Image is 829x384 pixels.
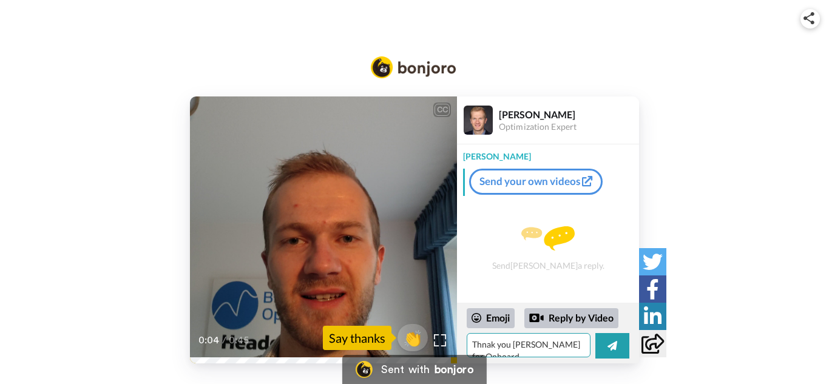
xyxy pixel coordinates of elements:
div: [PERSON_NAME] [499,109,638,120]
img: Bonjoro Logo [371,56,456,78]
span: / [222,333,226,348]
button: 👏 [398,324,428,351]
div: CC [435,104,450,116]
span: 0:04 [198,333,220,348]
div: bonjoro [435,364,473,375]
textarea: Thnak you [PERSON_NAME] for Onboard [467,333,590,357]
a: Bonjoro LogoSent withbonjoro [342,355,487,384]
span: 👏 [398,328,428,348]
div: Say thanks [323,326,391,350]
div: Reply by Video [524,308,618,329]
div: Emoji [467,308,515,328]
img: ic_share.svg [804,12,814,24]
img: Bonjoro Logo [356,361,373,378]
span: 0:45 [229,333,250,348]
div: Optimization Expert [499,122,638,132]
img: message.svg [521,226,575,251]
div: [PERSON_NAME] [457,144,639,163]
img: Profile Image [464,106,493,135]
div: Reply by Video [529,311,544,325]
img: Full screen [434,334,446,346]
div: Sent with [381,364,430,375]
div: Send [PERSON_NAME] a reply. [457,201,639,297]
a: Send your own videos [469,169,603,194]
